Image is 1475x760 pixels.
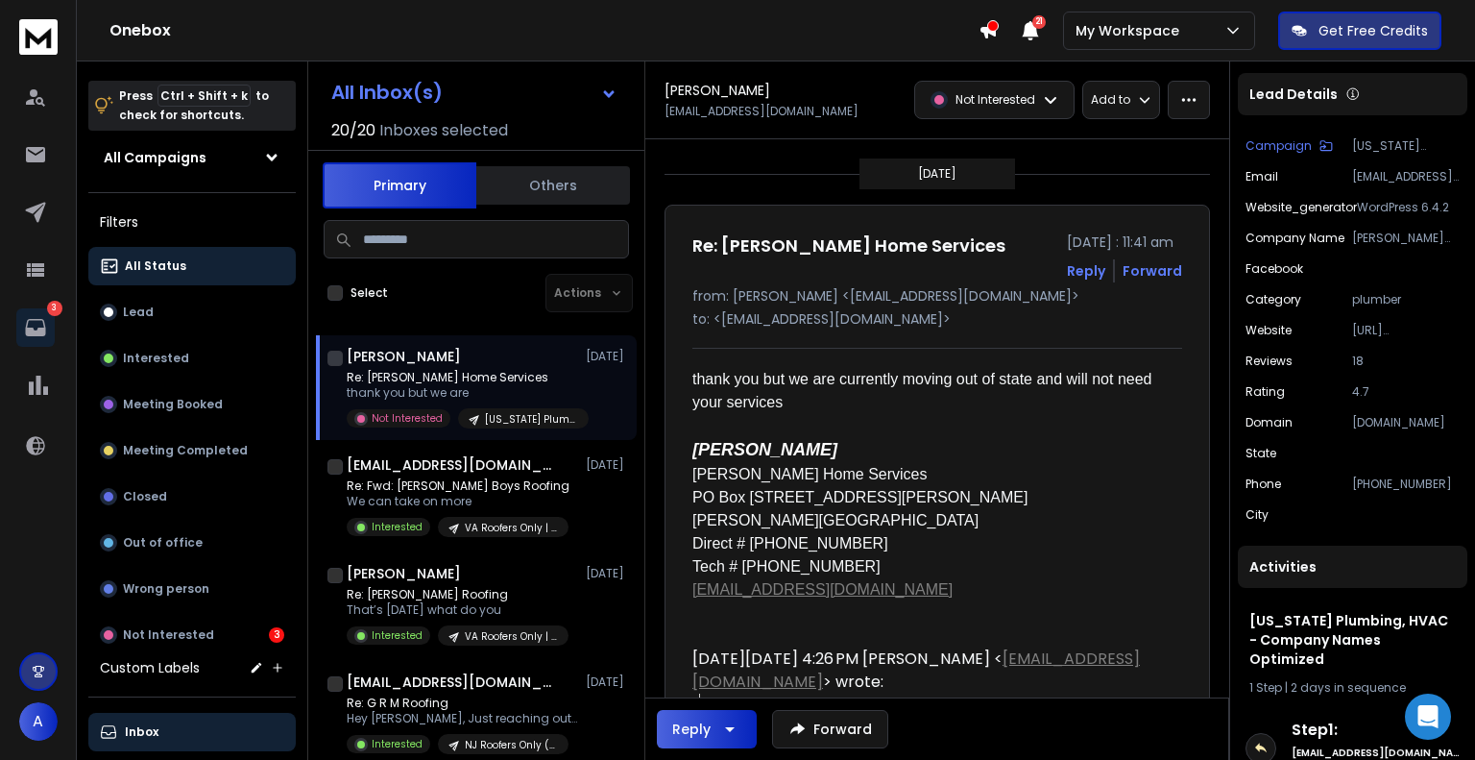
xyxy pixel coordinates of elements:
[465,738,557,752] p: NJ Roofers Only (w/ city or state in place of city)
[123,581,209,597] p: Wrong person
[657,710,757,748] button: Reply
[692,286,1182,306] p: from: [PERSON_NAME] <[EMAIL_ADDRESS][DOMAIN_NAME]>
[347,478,569,494] p: Re: Fwd: [PERSON_NAME] Boys Roofing
[1352,477,1460,492] p: [PHONE_NUMBER]
[88,339,296,378] button: Interested
[347,494,569,509] p: We can take on more
[709,694,1167,717] div: Good evening!
[665,104,858,119] p: [EMAIL_ADDRESS][DOMAIN_NAME]
[123,397,223,412] p: Meeting Booked
[955,92,1035,108] p: Not Interested
[1245,138,1333,154] button: Campaign
[1076,21,1187,40] p: My Workspace
[323,162,476,208] button: Primary
[692,489,1028,505] font: PO Box [STREET_ADDRESS][PERSON_NAME]
[465,629,557,644] p: VA Roofers Only | w/City | Save&Role Only
[1352,138,1460,154] p: [US_STATE] Plumbing, HVAC - Company Names Optimized
[692,648,1167,694] div: [DATE][DATE] 4:26 PM [PERSON_NAME] < > wrote:
[347,602,568,618] p: That’s [DATE] what do you
[1405,694,1451,740] div: Open Intercom Messenger
[269,627,284,643] div: 3
[918,166,956,182] p: [DATE]
[1292,746,1460,760] h6: [EMAIL_ADDRESS][DOMAIN_NAME]
[19,702,58,741] button: A
[1292,719,1460,742] h6: Step 1 :
[372,411,443,426] p: Not Interested
[19,19,58,55] img: logo
[1245,477,1281,492] p: Phone
[347,455,558,475] h1: [EMAIL_ADDRESS][DOMAIN_NAME]
[104,148,206,167] h1: All Campaigns
[372,520,423,534] p: Interested
[88,385,296,424] button: Meeting Booked
[1067,261,1105,281] button: Reply
[1249,679,1282,696] span: 1 Step
[331,119,375,142] span: 20 / 20
[1032,15,1046,29] span: 21
[123,351,189,366] p: Interested
[157,85,251,107] span: Ctrl + Shift + k
[1249,680,1456,696] div: |
[1357,200,1460,215] p: WordPress 6.4.2
[692,233,1005,259] h1: Re: [PERSON_NAME] Home Services
[1318,21,1428,40] p: Get Free Credits
[772,710,888,748] button: Forward
[1352,323,1460,338] p: [URL][DOMAIN_NAME]
[347,696,577,711] p: Re: G R M Roofing
[88,478,296,516] button: Closed
[485,412,577,427] p: [US_STATE] Plumbing, HVAC - Company Names Optimized
[1278,12,1441,50] button: Get Free Credits
[692,648,1140,693] a: [EMAIL_ADDRESS][DOMAIN_NAME]
[1067,233,1182,252] p: [DATE] : 11:41 am
[379,119,508,142] h3: Inboxes selected
[123,627,214,643] p: Not Interested
[88,524,296,562] button: Out of office
[88,570,296,608] button: Wrong person
[465,521,557,535] p: VA Roofers Only | w/City | Save&Role Only
[692,440,837,459] i: [PERSON_NAME]
[1123,261,1182,281] div: Forward
[476,164,630,207] button: Others
[372,628,423,643] p: Interested
[692,535,888,552] font: Direct # [PHONE_NUMBER]
[1245,261,1303,277] p: facebook
[1249,611,1456,669] h1: [US_STATE] Plumbing, HVAC - Company Names Optimized
[88,293,296,331] button: Lead
[331,83,443,102] h1: All Inbox(s)
[692,368,1167,414] div: thank you but we are currently moving out of state and will not need your services
[125,724,158,740] p: Inbox
[1245,292,1301,307] p: category
[692,581,953,598] a: [EMAIL_ADDRESS][DOMAIN_NAME]
[125,258,186,274] p: All Status
[119,86,269,125] p: Press to check for shortcuts.
[347,385,577,401] p: thank you but we are
[88,138,296,177] button: All Campaigns
[1291,679,1406,696] span: 2 days in sequence
[16,308,55,347] a: 3
[351,285,388,301] label: Select
[47,301,62,316] p: 3
[123,305,154,320] p: Lead
[88,208,296,235] h3: Filters
[372,737,423,751] p: Interested
[1238,546,1467,588] div: Activities
[123,489,167,504] p: Closed
[1245,231,1344,246] p: Company Name
[123,443,248,458] p: Meeting Completed
[672,720,711,739] div: Reply
[1352,384,1460,400] p: 4.7
[1352,354,1460,369] p: 18
[586,457,629,473] p: [DATE]
[586,566,629,581] p: [DATE]
[692,309,1182,329] p: to: <[EMAIL_ADDRESS][DOMAIN_NAME]>
[1245,323,1292,338] p: website
[316,73,633,111] button: All Inbox(s)
[692,558,881,575] font: Tech # [PHONE_NUMBER]
[586,349,629,364] p: [DATE]
[347,347,461,366] h1: [PERSON_NAME]
[1245,446,1276,461] p: state
[1245,169,1278,184] p: Email
[1245,200,1357,215] p: website_generator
